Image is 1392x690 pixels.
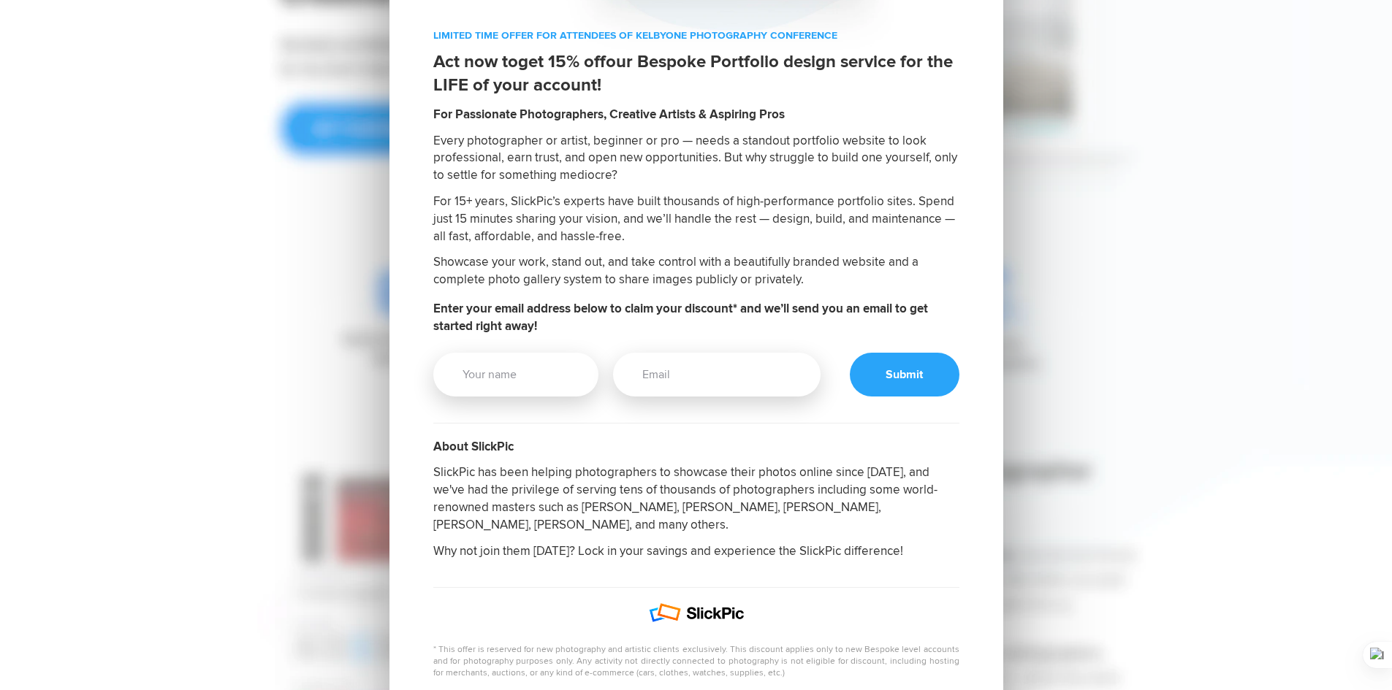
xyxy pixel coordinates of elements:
b: get 15% off [518,51,606,72]
b: Enter your email address below to claim your discount* and we’ll send you an email to get started... [433,301,928,334]
b: About SlickPic [433,439,514,454]
img: SlickPic [649,603,744,622]
p: LIMITED TIME OFFER FOR ATTENDEES OF KELBYONE PHOTOGRAPHY CONFERENCE [433,28,959,43]
h2: SlickPic has been helping photographers to showcase their photos online since [DATE], and we've h... [433,438,959,569]
h2: Every photographer or artist, beginner or pro — needs a standout portfolio website to look profes... [433,106,959,288]
span: Act now to our Bespoke Portfolio design service for the LIFE of your account! [433,51,953,96]
b: For Passionate Photographers, Creative Artists & Aspiring Pros [433,107,785,122]
p: * This offer is reserved for new photography and artistic clients exclusively. This discount appl... [433,644,959,679]
input: Your name [433,353,599,396]
input: Email [613,353,820,396]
